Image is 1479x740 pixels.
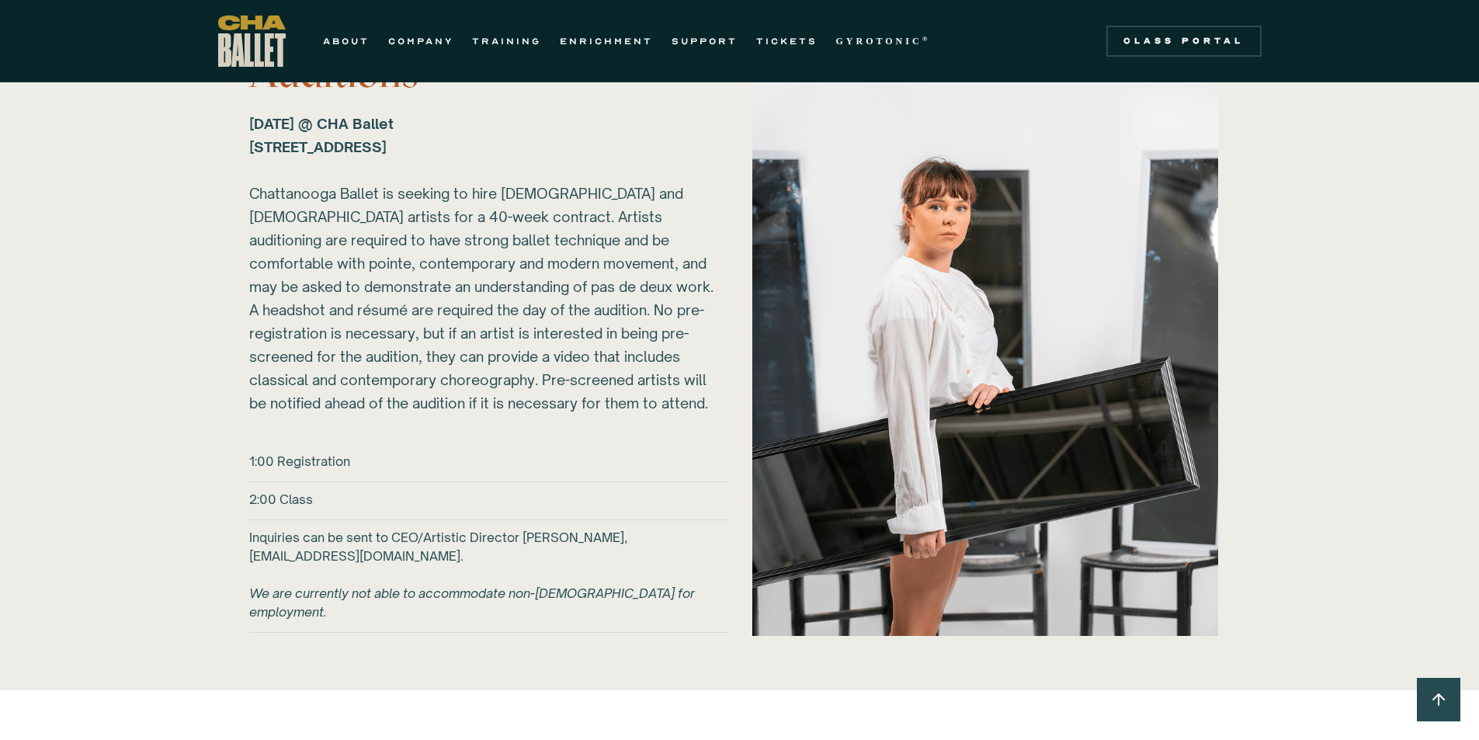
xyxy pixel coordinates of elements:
[249,115,394,155] strong: [DATE] @ CHA Ballet [STREET_ADDRESS] ‍
[672,32,738,50] a: SUPPORT
[249,490,313,509] h6: 2:00 Class
[1106,26,1262,57] a: Class Portal
[388,32,453,50] a: COMPANY
[249,528,727,621] h6: Inquiries can be sent to CEO/Artistic Director [PERSON_NAME], [EMAIL_ADDRESS][DOMAIN_NAME].
[1116,35,1252,47] div: Class Portal
[249,585,695,620] em: We are currently not able to accommodate non-[DEMOGRAPHIC_DATA] for employment.
[922,35,931,43] sup: ®
[218,16,286,67] a: home
[756,32,818,50] a: TICKETS
[836,36,922,47] strong: GYROTONIC
[836,32,931,50] a: GYROTONIC®
[249,112,715,415] div: Chattanooga Ballet is seeking to hire [DEMOGRAPHIC_DATA] and [DEMOGRAPHIC_DATA] artists for a 40-...
[472,32,541,50] a: TRAINING
[560,32,653,50] a: ENRICHMENT
[249,50,727,96] h3: Auditions
[249,452,350,471] h6: 1:00 Registration
[323,32,370,50] a: ABOUT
